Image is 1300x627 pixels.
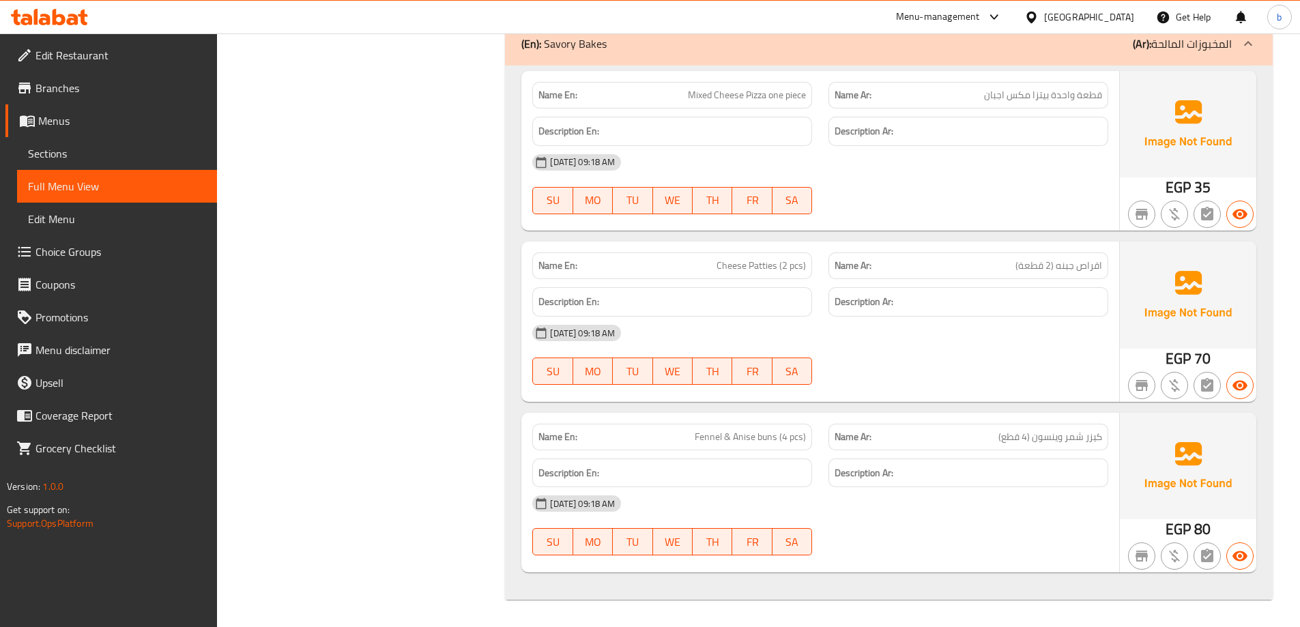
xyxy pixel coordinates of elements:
span: TU [618,362,647,381]
span: EGP [1166,174,1191,201]
span: Grocery Checklist [35,440,206,456]
span: Branches [35,80,206,96]
button: TU [613,528,652,555]
button: Purchased item [1161,542,1188,570]
span: b [1277,10,1282,25]
a: Grocery Checklist [5,432,217,465]
button: Available [1226,542,1254,570]
button: SA [772,528,812,555]
span: 70 [1194,345,1211,372]
span: EGP [1166,345,1191,372]
span: 35 [1194,174,1211,201]
span: TH [698,532,727,552]
strong: Description Ar: [835,465,893,482]
button: SU [532,358,573,385]
a: Full Menu View [17,170,217,203]
button: MO [573,187,613,214]
span: [DATE] 09:18 AM [545,156,620,169]
span: TU [618,532,647,552]
strong: Description En: [538,465,599,482]
span: Coverage Report [35,407,206,424]
span: اقراص جبنه (2 قطعة) [1015,259,1102,273]
span: FR [738,190,766,210]
button: Available [1226,372,1254,399]
button: Not branch specific item [1128,372,1155,399]
button: SA [772,358,812,385]
p: Savory Bakes [521,35,607,52]
span: Choice Groups [35,244,206,260]
span: [DATE] 09:18 AM [545,497,620,510]
span: SA [778,362,807,381]
a: Support.OpsPlatform [7,514,93,532]
button: FR [732,187,772,214]
a: Menus [5,104,217,137]
span: [DATE] 09:18 AM [545,327,620,340]
button: SA [772,187,812,214]
button: Purchased item [1161,372,1188,399]
span: Edit Menu [28,211,206,227]
button: WE [653,528,693,555]
div: [GEOGRAPHIC_DATA] [1044,10,1134,25]
button: Purchased item [1161,201,1188,228]
div: Menu-management [896,9,980,25]
p: المخبوزات المالحة [1133,35,1232,52]
a: Branches [5,72,217,104]
button: Not branch specific item [1128,201,1155,228]
span: Promotions [35,309,206,325]
div: (En): Savory Bakes(Ar):المخبوزات المالحة [505,22,1273,65]
button: SU [532,528,573,555]
button: TU [613,187,652,214]
span: TH [698,190,727,210]
button: TH [693,358,732,385]
span: كيزر شمر وينسون (4 قطع) [998,430,1102,444]
span: TH [698,362,727,381]
a: Edit Menu [17,203,217,235]
span: WE [659,190,687,210]
b: (En): [521,33,541,54]
span: MO [579,532,607,552]
span: FR [738,362,766,381]
button: Not has choices [1194,201,1221,228]
button: FR [732,528,772,555]
strong: Name En: [538,259,577,273]
span: MO [579,190,607,210]
strong: Name En: [538,88,577,102]
span: SU [538,532,567,552]
button: MO [573,358,613,385]
button: Available [1226,201,1254,228]
span: TU [618,190,647,210]
span: FR [738,532,766,552]
b: (Ar): [1133,33,1151,54]
span: 1.0.0 [42,478,63,495]
a: Choice Groups [5,235,217,268]
a: Menu disclaimer [5,334,217,366]
span: Sections [28,145,206,162]
a: Sections [17,137,217,170]
strong: Description Ar: [835,123,893,140]
span: Mixed Cheese Pizza one piece [688,88,806,102]
strong: Name Ar: [835,259,871,273]
span: Fennel & Anise buns (4 pcs) [695,430,806,444]
button: Not branch specific item [1128,542,1155,570]
span: Cheese Patties (2 pcs) [717,259,806,273]
a: Edit Restaurant [5,39,217,72]
span: SU [538,362,567,381]
span: Get support on: [7,501,70,519]
span: SU [538,190,567,210]
span: Menus [38,113,206,129]
span: Upsell [35,375,206,391]
button: MO [573,528,613,555]
span: WE [659,532,687,552]
a: Promotions [5,301,217,334]
strong: Name En: [538,430,577,444]
span: SA [778,190,807,210]
button: FR [732,358,772,385]
span: Full Menu View [28,178,206,194]
span: Coupons [35,276,206,293]
span: EGP [1166,516,1191,542]
strong: Description Ar: [835,293,893,310]
button: Not has choices [1194,372,1221,399]
button: WE [653,358,693,385]
span: Edit Restaurant [35,47,206,63]
span: WE [659,362,687,381]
